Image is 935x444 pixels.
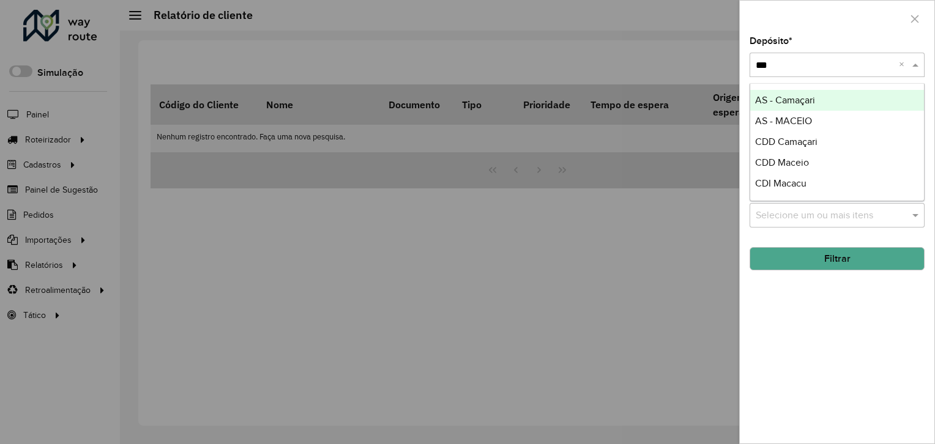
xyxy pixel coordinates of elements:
span: CDD Maceio [755,157,809,168]
span: AS - MACEIO [755,116,812,126]
span: CDD Camaçari [755,136,818,147]
button: Filtrar [750,247,925,270]
span: AS - Camaçari [755,95,815,105]
ng-dropdown-panel: Options list [750,83,925,201]
span: Clear all [899,57,909,72]
label: Depósito [750,34,792,48]
span: CDI Macacu [755,178,806,188]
